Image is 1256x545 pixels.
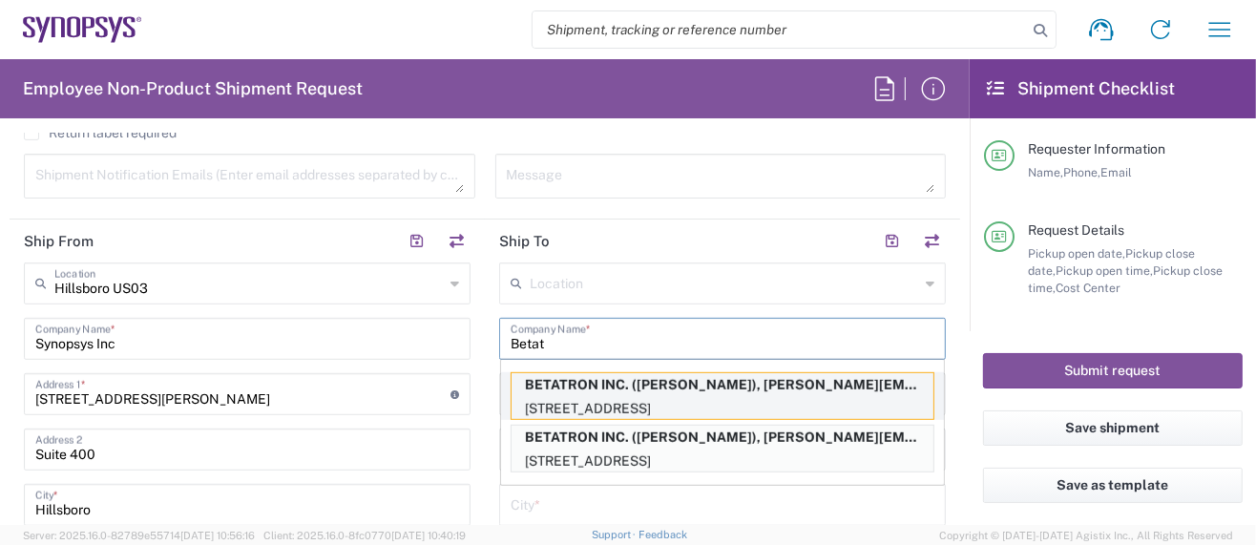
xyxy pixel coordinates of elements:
span: Server: 2025.16.0-82789e55714 [23,530,255,541]
button: Save shipment [983,410,1243,446]
span: Request Details [1028,222,1124,238]
p: [STREET_ADDRESS] [512,450,933,473]
span: Pickup open date, [1028,246,1125,261]
span: Pickup open time, [1056,263,1153,278]
span: [DATE] 10:56:16 [180,530,255,541]
span: Copyright © [DATE]-[DATE] Agistix Inc., All Rights Reserved [939,527,1233,544]
p: BETATRON INC. (MIKE YOUNG), mike.young@betatron.net [512,426,933,450]
button: Save as template [983,468,1243,503]
span: [DATE] 10:40:19 [391,530,466,541]
h2: Ship To [499,232,550,251]
a: Feedback [638,529,687,540]
h2: Shipment Checklist [987,77,1175,100]
a: Support [592,529,639,540]
span: Phone, [1063,165,1100,179]
p: BETATRON INC. (MIKE YOUNG), mike.young@betatron.net [512,373,933,397]
span: Cost Center [1056,281,1120,295]
span: Client: 2025.16.0-8fc0770 [263,530,466,541]
p: [STREET_ADDRESS] [512,397,933,421]
h2: Ship From [24,232,94,251]
span: Requester Information [1028,141,1165,157]
input: Shipment, tracking or reference number [533,11,1027,48]
span: Email [1100,165,1132,179]
h2: Employee Non-Product Shipment Request [23,77,363,100]
button: Submit request [983,353,1243,388]
span: Name, [1028,165,1063,179]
